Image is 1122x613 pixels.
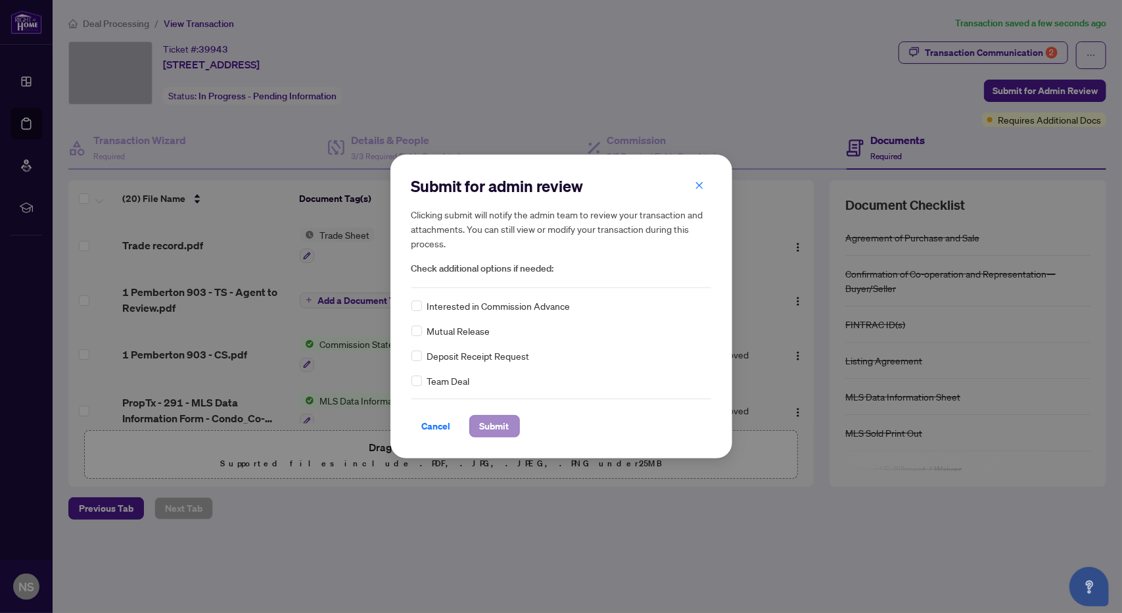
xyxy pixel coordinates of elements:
h5: Clicking submit will notify the admin team to review your transaction and attachments. You can st... [411,207,711,251]
button: Open asap [1069,567,1109,606]
span: close [695,181,704,190]
span: Deposit Receipt Request [427,349,530,363]
button: Submit [469,415,520,437]
button: Cancel [411,415,461,437]
span: Team Deal [427,374,470,388]
span: Interested in Commission Advance [427,299,571,313]
h2: Submit for admin review [411,176,711,197]
span: Submit [480,416,509,437]
span: Cancel [422,416,451,437]
span: Mutual Release [427,324,490,338]
span: Check additional options if needed: [411,261,711,276]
